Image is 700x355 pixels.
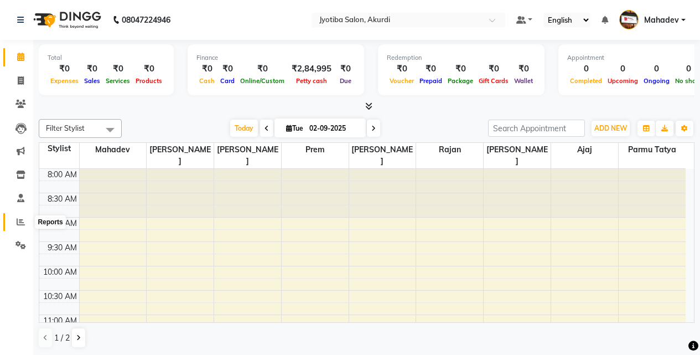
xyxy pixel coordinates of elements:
span: Upcoming [605,77,641,85]
div: Finance [196,53,355,63]
span: Petty cash [293,77,330,85]
span: Mahadev [80,143,147,157]
div: ₹0 [336,63,355,75]
div: ₹0 [387,63,417,75]
img: Mahadev [619,10,639,29]
div: 8:30 AM [45,193,79,205]
div: Total [48,53,165,63]
span: Wallet [511,77,536,85]
span: [PERSON_NAME] [484,143,551,168]
span: Gift Cards [476,77,511,85]
div: Stylist [39,143,79,155]
div: 11:00 AM [41,315,79,327]
div: ₹0 [103,63,133,75]
button: ADD NEW [592,121,630,136]
div: ₹0 [196,63,217,75]
div: ₹2,84,995 [287,63,336,75]
div: 0 [605,63,641,75]
span: Sales [81,77,103,85]
span: [PERSON_NAME] [147,143,214,168]
span: Cash [196,77,217,85]
input: 2025-09-02 [306,120,361,137]
span: Tue [283,124,306,132]
div: 0 [641,63,672,75]
span: Voucher [387,77,417,85]
div: ₹0 [476,63,511,75]
span: ADD NEW [594,124,627,132]
div: Redemption [387,53,536,63]
span: Completed [567,77,605,85]
input: Search Appointment [488,120,585,137]
div: ₹0 [445,63,476,75]
span: Filter Stylist [46,124,85,132]
div: 8:00 AM [45,169,79,181]
span: Parmu tatya [619,143,686,157]
div: ₹0 [237,63,287,75]
div: ₹0 [81,63,103,75]
div: 9:30 AM [45,242,79,254]
div: ₹0 [511,63,536,75]
span: [PERSON_NAME] [214,143,281,168]
span: Today [230,120,258,137]
div: 10:00 AM [41,266,79,278]
b: 08047224946 [122,4,170,35]
span: Ajaj [551,143,618,157]
span: Services [103,77,133,85]
div: ₹0 [217,63,237,75]
img: logo [28,4,104,35]
span: [PERSON_NAME] [349,143,416,168]
span: 1 / 2 [54,332,70,344]
div: ₹0 [417,63,445,75]
span: Products [133,77,165,85]
div: 0 [567,63,605,75]
div: Reports [35,215,65,229]
span: Online/Custom [237,77,287,85]
span: Prepaid [417,77,445,85]
span: Prem [282,143,349,157]
div: ₹0 [48,63,81,75]
span: Due [337,77,354,85]
span: Package [445,77,476,85]
span: Expenses [48,77,81,85]
div: 10:30 AM [41,291,79,302]
span: Ongoing [641,77,672,85]
span: Rajan [416,143,483,157]
div: ₹0 [133,63,165,75]
span: Mahadev [644,14,679,26]
span: Card [217,77,237,85]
